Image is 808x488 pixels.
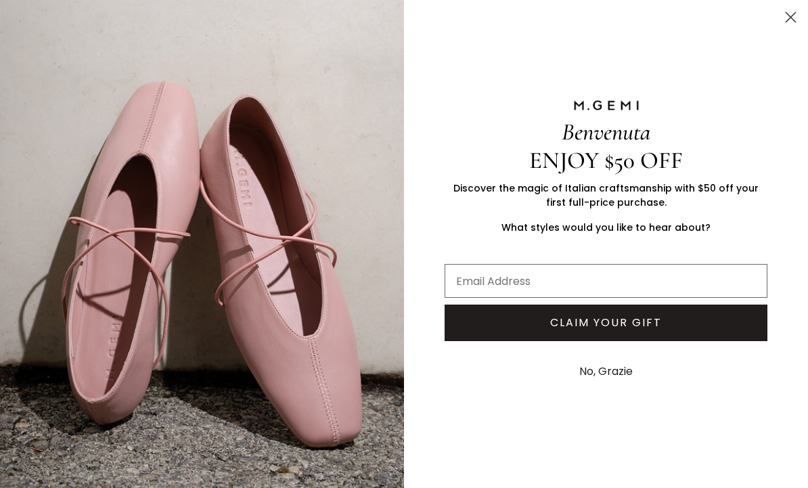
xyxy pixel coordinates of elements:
img: M.GEMI [573,99,640,112]
span: Benvenuta [562,118,650,146]
button: No, Grazie [573,355,639,389]
span: What styles would you like to hear about? [501,221,711,234]
input: Email Address [445,264,767,298]
span: ENJOY $50 OFF [529,146,683,175]
span: Discover the magic of Italian craftsmanship with $50 off your first full-price purchase. [453,181,759,209]
button: CLAIM YOUR GIFT [445,305,767,341]
button: Close dialog [779,5,803,29]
